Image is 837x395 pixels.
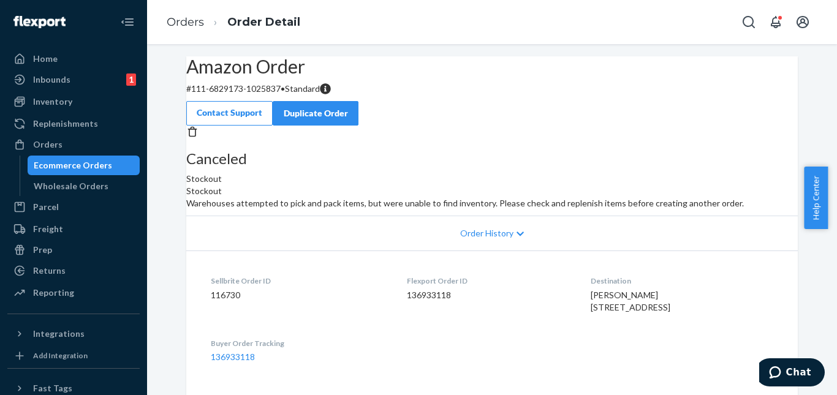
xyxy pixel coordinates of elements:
[7,219,140,239] a: Freight
[33,201,59,213] div: Parcel
[7,135,140,154] a: Orders
[115,10,140,34] button: Close Navigation
[186,197,798,209] p: Warehouses attempted to pick and pack items, but were unable to find inventory. Please check and ...
[186,151,798,185] div: Stockout
[33,265,66,277] div: Returns
[591,276,773,286] dt: Destination
[33,118,98,130] div: Replenishments
[186,151,798,167] h3: Canceled
[33,53,58,65] div: Home
[28,156,140,175] a: Ecommerce Orders
[281,83,285,94] span: •
[33,328,85,340] div: Integrations
[763,10,788,34] button: Open notifications
[33,96,72,108] div: Inventory
[34,159,112,171] div: Ecommerce Orders
[227,15,300,29] a: Order Detail
[460,227,513,239] span: Order History
[7,49,140,69] a: Home
[28,176,140,196] a: Wholesale Orders
[285,83,320,94] span: Standard
[211,338,387,348] dt: Buyer Order Tracking
[34,180,108,192] div: Wholesale Orders
[33,223,63,235] div: Freight
[167,15,204,29] a: Orders
[126,73,136,86] div: 1
[283,107,348,119] div: Duplicate Order
[7,70,140,89] a: Inbounds1
[211,352,255,362] a: 136933118
[33,138,62,151] div: Orders
[33,350,88,361] div: Add Integration
[33,287,74,299] div: Reporting
[7,240,140,260] a: Prep
[407,276,570,286] dt: Flexport Order ID
[591,290,670,312] span: [PERSON_NAME] [STREET_ADDRESS]
[7,261,140,280] a: Returns
[7,114,140,134] a: Replenishments
[157,4,310,40] ol: breadcrumbs
[790,10,815,34] button: Open account menu
[33,73,70,86] div: Inbounds
[186,101,273,126] a: Contact Support
[737,10,761,34] button: Open Search Box
[7,324,140,344] button: Integrations
[211,276,387,286] dt: Sellbrite Order ID
[759,358,825,389] iframe: Opens a widget where you can chat to one of our agents
[7,92,140,111] a: Inventory
[7,283,140,303] a: Reporting
[407,289,570,301] dd: 136933118
[186,56,798,77] h2: Amazon Order
[33,244,52,256] div: Prep
[7,197,140,217] a: Parcel
[186,185,798,197] header: Stockout
[33,382,72,394] div: Fast Tags
[7,348,140,363] a: Add Integration
[186,83,798,95] p: # 111-6829173-1025837
[804,167,828,229] button: Help Center
[13,16,66,28] img: Flexport logo
[211,289,387,301] dd: 116730
[273,101,358,126] button: Duplicate Order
